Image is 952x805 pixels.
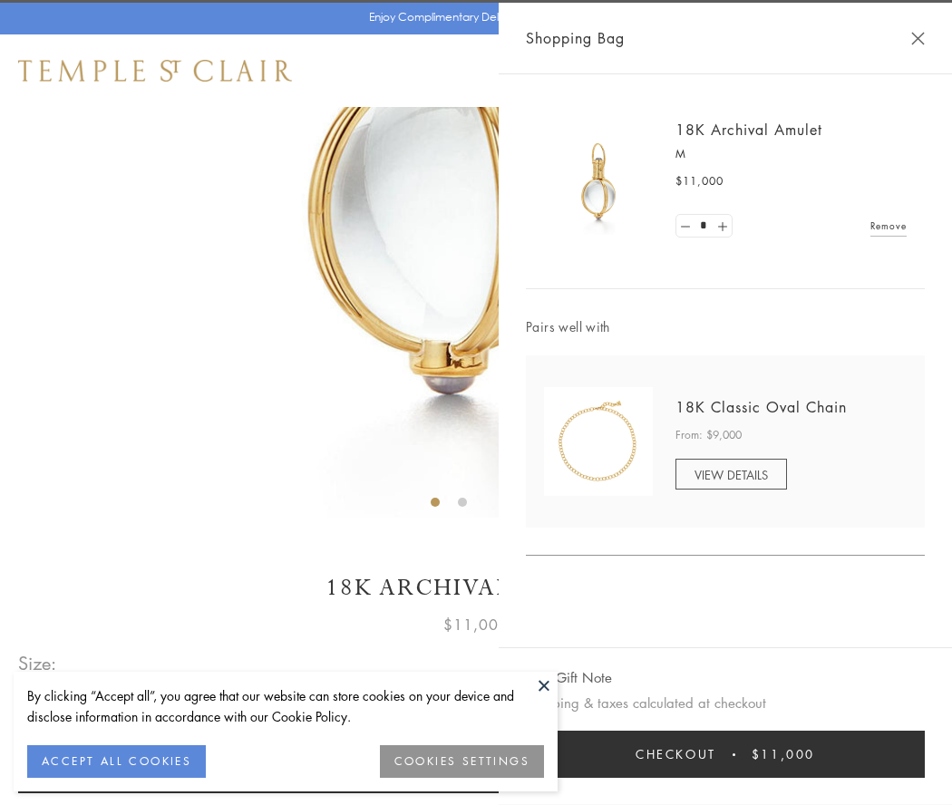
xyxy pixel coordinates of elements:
[752,744,815,764] span: $11,000
[526,316,925,337] span: Pairs well with
[526,731,925,778] button: Checkout $11,000
[544,127,653,236] img: 18K Archival Amulet
[675,426,742,444] span: From: $9,000
[695,466,768,483] span: VIEW DETAILS
[526,26,625,50] span: Shopping Bag
[369,8,575,26] p: Enjoy Complimentary Delivery & Returns
[675,145,907,163] p: M
[675,397,847,417] a: 18K Classic Oval Chain
[526,666,612,689] button: Add Gift Note
[544,387,653,496] img: N88865-OV18
[870,216,907,236] a: Remove
[676,215,695,238] a: Set quantity to 0
[675,172,724,190] span: $11,000
[911,32,925,45] button: Close Shopping Bag
[443,613,509,636] span: $11,000
[18,60,292,82] img: Temple St. Clair
[27,745,206,778] button: ACCEPT ALL COOKIES
[675,459,787,490] a: VIEW DETAILS
[18,648,58,678] span: Size:
[18,572,934,604] h1: 18K Archival Amulet
[713,215,731,238] a: Set quantity to 2
[27,685,544,727] div: By clicking “Accept all”, you agree that our website can store cookies on your device and disclos...
[380,745,544,778] button: COOKIES SETTINGS
[675,120,822,140] a: 18K Archival Amulet
[526,692,925,714] p: Shipping & taxes calculated at checkout
[636,744,716,764] span: Checkout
